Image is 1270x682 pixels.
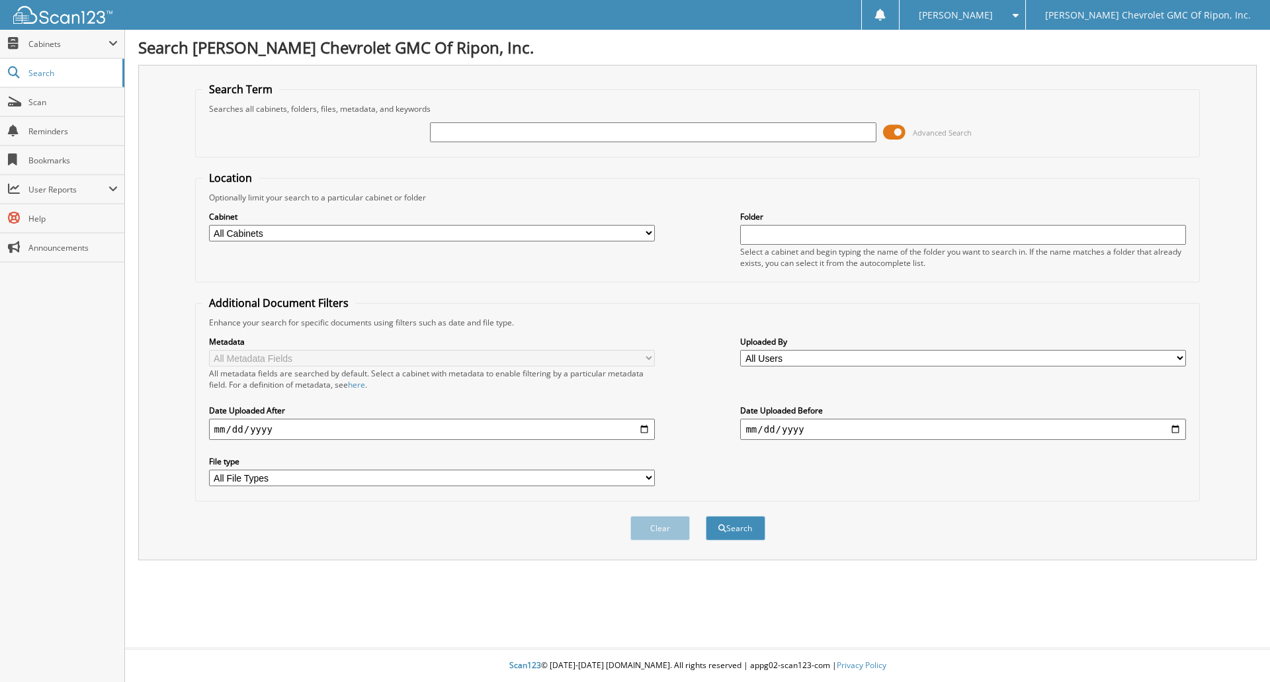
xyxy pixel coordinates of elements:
[740,405,1186,416] label: Date Uploaded Before
[209,456,655,467] label: File type
[348,379,365,390] a: here
[125,650,1270,682] div: © [DATE]-[DATE] [DOMAIN_NAME]. All rights reserved | appg02-scan123-com |
[138,36,1257,58] h1: Search [PERSON_NAME] Chevrolet GMC Of Ripon, Inc.
[28,242,118,253] span: Announcements
[28,184,108,195] span: User Reports
[28,213,118,224] span: Help
[509,660,541,671] span: Scan123
[1045,11,1251,19] span: [PERSON_NAME] Chevrolet GMC Of Ripon, Inc.
[202,296,355,310] legend: Additional Document Filters
[919,11,993,19] span: [PERSON_NAME]
[740,246,1186,269] div: Select a cabinet and begin typing the name of the folder you want to search in. If the name match...
[202,171,259,185] legend: Location
[630,516,690,540] button: Clear
[202,103,1193,114] div: Searches all cabinets, folders, files, metadata, and keywords
[28,67,116,79] span: Search
[209,419,655,440] input: start
[740,211,1186,222] label: Folder
[209,405,655,416] label: Date Uploaded After
[209,336,655,347] label: Metadata
[740,336,1186,347] label: Uploaded By
[202,192,1193,203] div: Optionally limit your search to a particular cabinet or folder
[740,419,1186,440] input: end
[28,97,118,108] span: Scan
[837,660,886,671] a: Privacy Policy
[28,38,108,50] span: Cabinets
[28,155,118,166] span: Bookmarks
[209,368,655,390] div: All metadata fields are searched by default. Select a cabinet with metadata to enable filtering b...
[202,82,279,97] legend: Search Term
[706,516,765,540] button: Search
[1204,618,1270,682] iframe: Chat Widget
[913,128,972,138] span: Advanced Search
[28,126,118,137] span: Reminders
[13,6,112,24] img: scan123-logo-white.svg
[202,317,1193,328] div: Enhance your search for specific documents using filters such as date and file type.
[209,211,655,222] label: Cabinet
